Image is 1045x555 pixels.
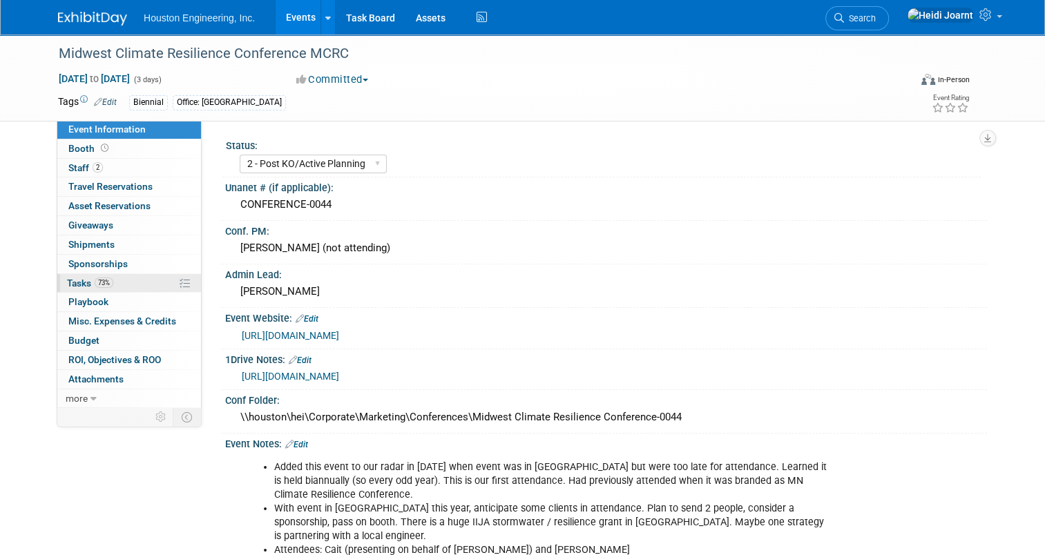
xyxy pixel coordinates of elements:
span: Travel Reservations [68,181,153,192]
button: Committed [291,72,374,87]
a: [URL][DOMAIN_NAME] [242,330,339,341]
div: In-Person [937,75,970,85]
div: Event Website: [225,308,987,326]
a: Giveaways [57,216,201,235]
a: Budget [57,331,201,350]
a: Misc. Expenses & Credits [57,312,201,331]
div: Conf. PM: [225,221,987,238]
a: Attachments [57,370,201,389]
span: Playbook [68,296,108,307]
a: Edit [289,356,311,365]
span: Sponsorships [68,258,128,269]
span: Asset Reservations [68,200,151,211]
div: \\houston\hei\Corporate\Marketing\Conferences\Midwest Climate Resilience Conference-0044 [236,407,977,428]
span: [DATE] [DATE] [58,72,131,85]
td: Toggle Event Tabs [173,408,202,426]
a: Edit [296,314,318,324]
td: Tags [58,95,117,110]
a: Travel Reservations [57,177,201,196]
span: Tasks [67,277,113,289]
span: Booth not reserved yet [98,143,111,153]
a: Shipments [57,235,201,254]
a: Tasks73% [57,274,201,293]
a: Search [825,6,889,30]
img: Heidi Joarnt [907,8,974,23]
li: Added this event to our radar in [DATE] when event was in [GEOGRAPHIC_DATA] but were too late for... [274,460,831,502]
a: Asset Reservations [57,197,201,215]
a: more [57,389,201,408]
span: Houston Engineering, Inc. [144,12,255,23]
li: With event in [GEOGRAPHIC_DATA] this year, anticipate some clients in attendance. Plan to send 2 ... [274,502,831,543]
span: Budget [68,335,99,346]
span: Misc. Expenses & Credits [68,315,176,327]
span: more [66,393,88,404]
span: ROI, Objectives & ROO [68,354,161,365]
div: [PERSON_NAME] (not attending) [236,237,977,259]
div: Office: [GEOGRAPHIC_DATA] [173,95,286,110]
a: Staff2 [57,159,201,177]
div: Event Notes: [225,434,987,451]
a: [URL][DOMAIN_NAME] [242,371,339,382]
span: Search [844,13,876,23]
a: Booth [57,139,201,158]
img: Format-Inperson.png [921,74,935,85]
div: Unanet # (if applicable): [225,177,987,195]
div: Admin Lead: [225,264,987,282]
a: ROI, Objectives & ROO [57,351,201,369]
div: Conf Folder: [225,390,987,407]
a: Edit [94,97,117,107]
img: ExhibitDay [58,12,127,26]
span: (3 days) [133,75,162,84]
a: Event Information [57,120,201,139]
span: Event Information [68,124,146,135]
div: Event Rating [932,95,969,101]
span: Giveaways [68,220,113,231]
span: Attachments [68,373,124,384]
a: Edit [285,440,308,449]
div: Event Format [835,72,970,92]
div: Midwest Climate Resilience Conference MCRC [54,41,892,66]
td: Personalize Event Tab Strip [149,408,173,426]
span: Staff [68,162,103,173]
span: 2 [93,162,103,173]
div: CONFERENCE-0044 [236,194,977,215]
span: to [88,73,101,84]
span: 73% [95,277,113,288]
div: Status: [226,135,981,153]
span: Shipments [68,239,115,250]
a: Playbook [57,293,201,311]
span: Booth [68,143,111,154]
div: Biennial [129,95,168,110]
div: 1Drive Notes: [225,349,987,367]
a: Sponsorships [57,255,201,273]
div: [PERSON_NAME] [236,281,977,302]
